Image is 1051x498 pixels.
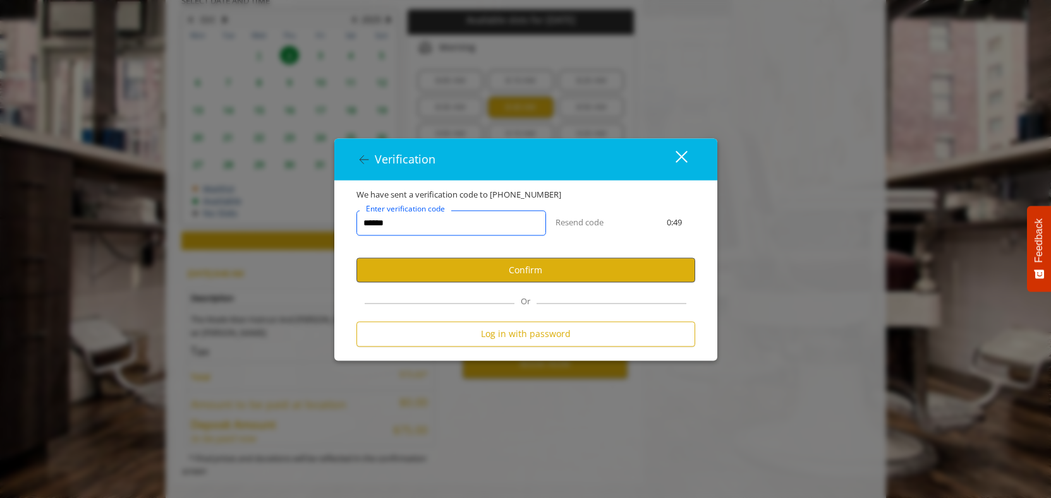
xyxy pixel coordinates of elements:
[356,258,695,283] button: Confirm
[652,146,695,172] button: close dialog
[360,203,451,215] label: Enter verification code
[556,216,604,230] button: Resend code
[347,188,705,201] div: We have sent a verification code to [PHONE_NUMBER]
[356,322,695,347] button: Log in with password
[645,216,704,230] div: 0:49
[1027,206,1051,292] button: Feedback - Show survey
[375,151,435,167] span: Verification
[514,296,537,307] span: Or
[661,150,686,169] div: close dialog
[356,211,546,236] input: verificationCodeText
[1033,218,1045,263] span: Feedback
